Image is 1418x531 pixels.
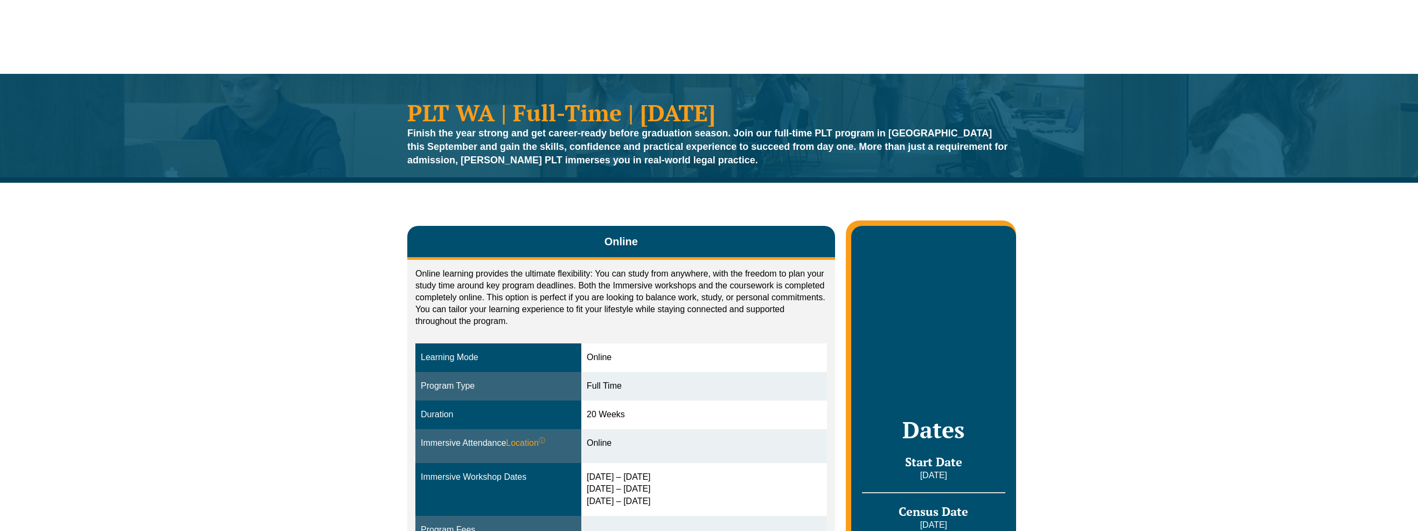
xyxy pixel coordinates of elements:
p: [DATE] [862,519,1005,531]
h1: PLT WA | Full-Time | [DATE] [407,101,1011,124]
p: Online learning provides the ultimate flexibility: You can study from anywhere, with the freedom ... [415,268,827,327]
strong: Finish the year strong and get career-ready before graduation season. Join our full-time PLT prog... [407,128,1007,165]
div: Duration [421,409,576,421]
div: 20 Weeks [587,409,822,421]
span: Online [604,234,638,249]
span: Location [506,437,545,450]
div: Online [587,351,822,364]
div: Learning Mode [421,351,576,364]
div: Immersive Workshop Dates [421,471,576,484]
sup: ⓘ [539,437,545,444]
span: Start Date [905,454,962,470]
span: Census Date [899,504,968,519]
div: Full Time [587,380,822,392]
div: Online [587,437,822,450]
h2: Dates [862,416,1005,443]
div: Program Type [421,380,576,392]
p: [DATE] [862,470,1005,481]
div: Immersive Attendance [421,437,576,450]
div: [DATE] – [DATE] [DATE] – [DATE] [DATE] – [DATE] [587,471,822,508]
